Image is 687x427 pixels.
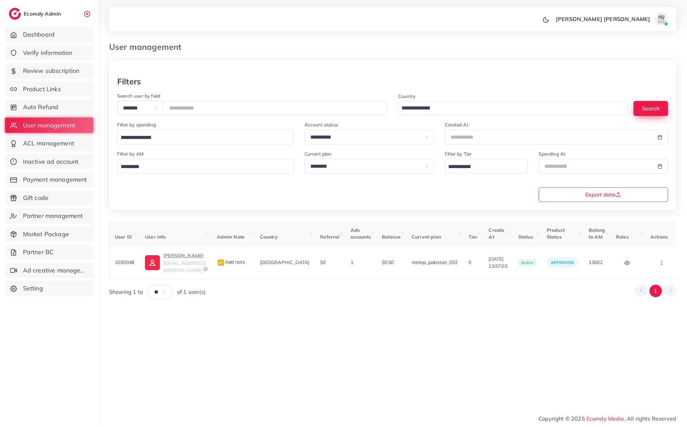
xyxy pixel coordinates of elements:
[5,208,93,224] a: Partner management
[23,48,72,57] span: Verify information
[399,103,619,114] input: Search for option
[23,85,61,94] span: Product Links
[23,248,54,257] span: Partner BC
[398,101,628,115] div: Search for option
[552,12,671,26] a: [PERSON_NAME] [PERSON_NAME]avatar
[635,285,676,297] ul: Pagination
[5,226,93,242] a: Market Package
[5,172,93,187] a: Payment management
[23,103,59,111] span: Auto Refund
[9,8,21,20] img: logo
[5,99,93,115] a: Auto Refund
[23,121,75,130] span: User management
[23,194,48,202] span: Gift code
[9,8,63,20] a: logoEcomdy Admin
[5,136,93,151] a: ACL management
[5,244,93,260] a: Partner BC
[5,154,93,169] a: Inactive ad account
[5,281,93,296] a: Setting
[649,285,662,297] button: Go to page 1
[23,211,83,220] span: Partner management
[23,139,74,148] span: ACL management
[5,190,93,206] a: Gift code
[5,118,93,133] a: User management
[445,159,527,174] div: Search for option
[117,130,294,144] div: Search for option
[23,266,88,275] span: Ad creative management
[446,162,519,172] input: Search for option
[23,30,55,39] span: Dashboard
[23,230,69,239] span: Market Package
[118,162,285,172] input: Search for option
[5,263,93,278] a: Ad creative management
[118,133,285,143] input: Search for option
[654,12,668,26] img: avatar
[23,66,80,75] span: Review subscription
[24,11,63,17] h2: Ecomdy Admin
[5,81,93,97] a: Product Links
[5,63,93,79] a: Review subscription
[556,15,650,23] p: [PERSON_NAME] [PERSON_NAME]
[117,159,294,174] div: Search for option
[5,45,93,61] a: Verify information
[23,157,79,166] span: Inactive ad account
[23,175,87,184] span: Payment management
[5,27,93,42] a: Dashboard
[23,284,43,293] span: Setting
